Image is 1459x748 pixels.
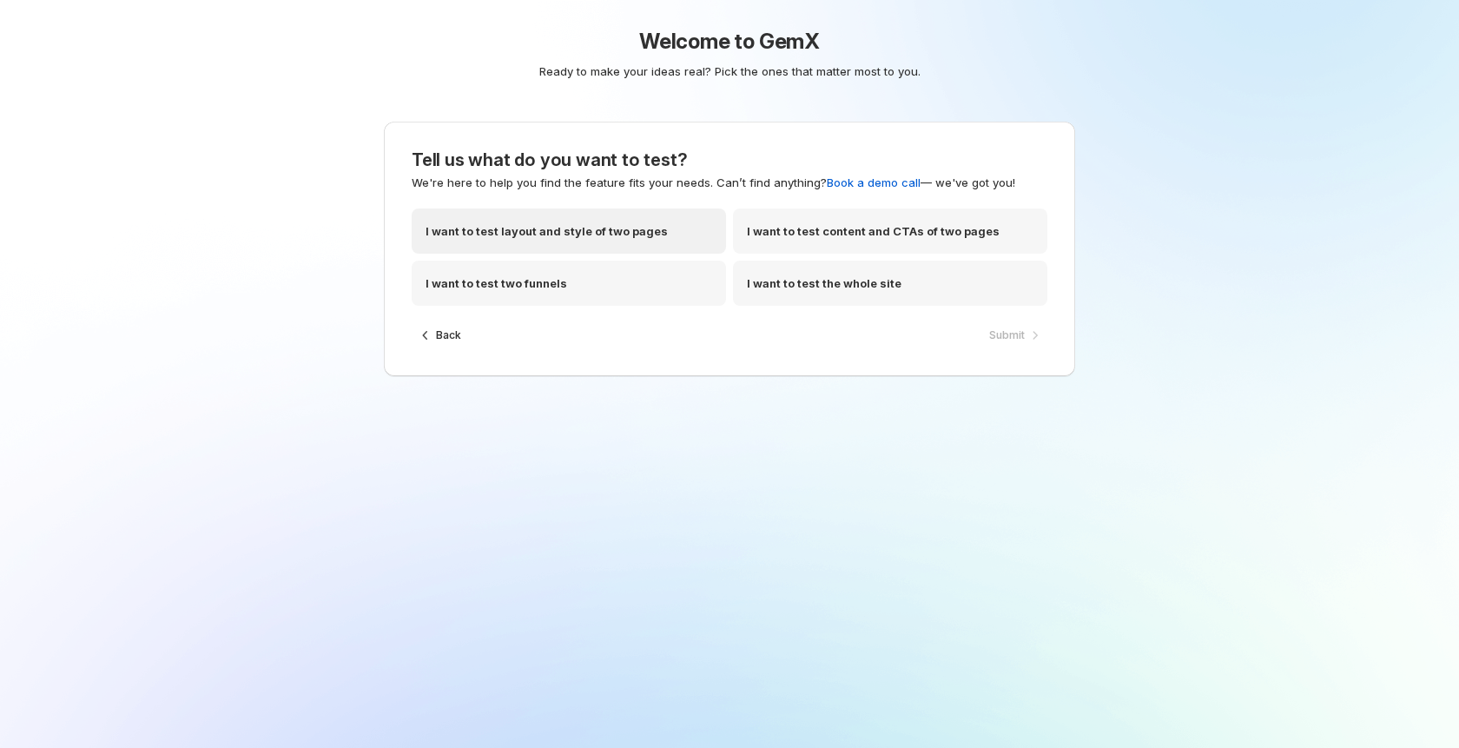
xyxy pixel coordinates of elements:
[317,28,1142,56] h1: Welcome to GemX
[827,175,921,189] a: Book a demo call
[747,275,901,292] p: I want to test the whole site
[412,149,1047,170] h3: Tell us what do you want to test?
[436,328,461,342] span: Back
[426,275,567,292] p: I want to test two funnels
[426,222,668,240] p: I want to test layout and style of two pages
[412,323,472,348] button: Back
[324,63,1135,80] p: Ready to make your ideas real? Pick the ones that matter most to you.
[747,222,1000,240] p: I want to test content and CTAs of two pages
[412,175,1015,189] span: We're here to help you find the feature fits your needs. Can’t find anything? — we've got you!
